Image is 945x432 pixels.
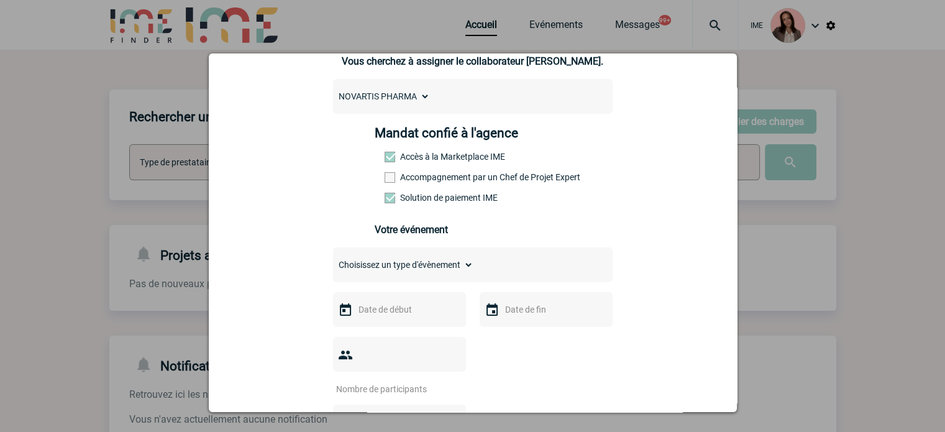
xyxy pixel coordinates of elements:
label: Accès à la Marketplace IME [385,152,439,162]
label: Conformité aux process achat client, Prise en charge de la facturation, Mutualisation de plusieur... [385,193,439,203]
label: Prestation payante [385,172,439,182]
h4: Mandat confié à l'agence [375,126,518,140]
h3: Votre événement [375,224,570,236]
input: Nombre de participants [333,381,450,397]
input: Date de fin [502,301,588,318]
p: Vous cherchez à assigner le collaborateur [PERSON_NAME]. [333,55,613,67]
input: Date de début [355,301,441,318]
